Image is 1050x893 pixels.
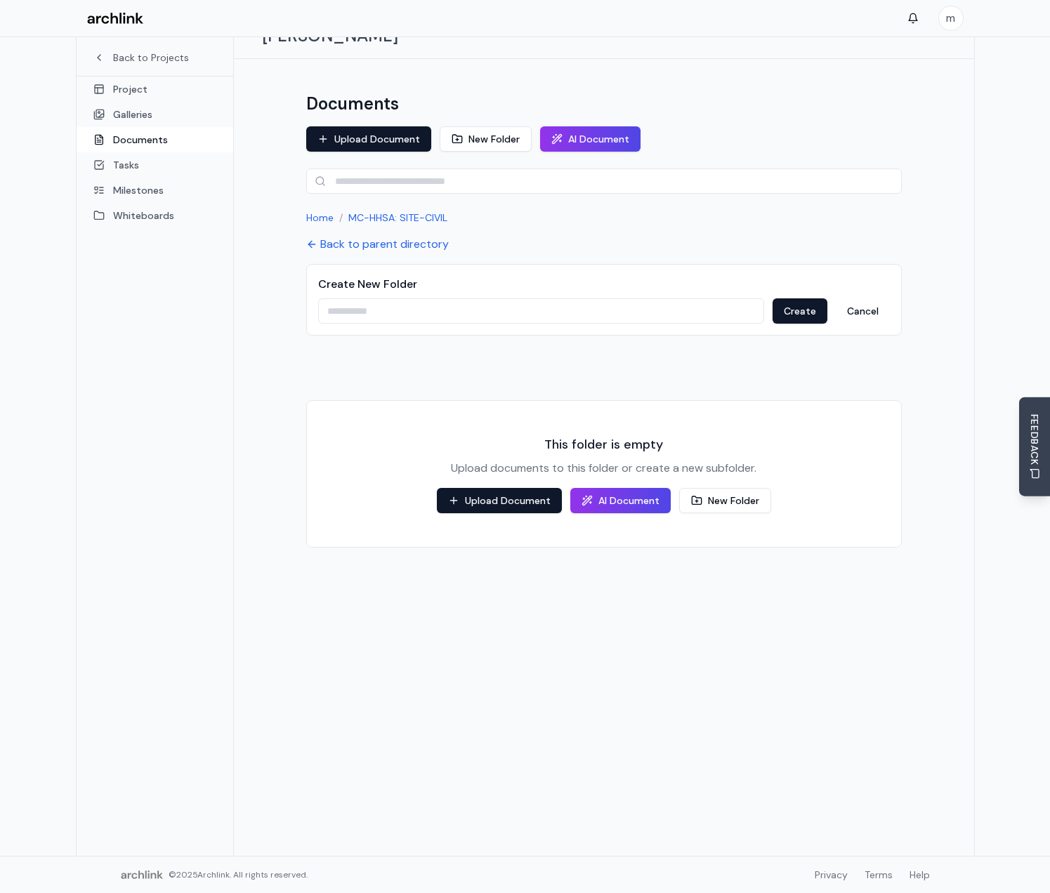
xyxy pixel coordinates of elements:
button: Back to parent directory [306,236,449,253]
button: Create [773,298,827,324]
a: Project [77,77,233,102]
img: Archlink [87,13,143,25]
a: Back to Projects [93,51,216,65]
button: AI Document [540,126,641,152]
span: FEEDBACK [1028,414,1042,465]
button: MC-HHSA: SITE-CIVIL [348,211,447,225]
button: Upload Document [306,126,431,152]
h3: This folder is empty [307,435,901,454]
a: Help [910,868,930,882]
span: © 2025 Archlink. All rights reserved. [169,869,308,880]
button: New Folder [679,488,771,513]
h3: Create New Folder [318,276,890,293]
button: Cancel [836,298,890,324]
span: / [339,211,343,225]
p: Upload documents to this folder or create a new subfolder. [307,460,901,477]
a: Whiteboards [77,203,233,228]
h1: Documents [306,93,399,115]
img: Archlink [121,871,163,879]
a: Galleries [77,102,233,127]
span: m [939,6,963,30]
button: Home [306,211,334,225]
a: Milestones [77,178,233,203]
a: Documents [77,127,233,152]
a: Privacy [815,868,848,882]
button: Send Feedback [1019,397,1050,496]
a: Tasks [77,152,233,178]
a: Terms [865,868,893,882]
button: AI Document [570,488,671,513]
button: Upload Document [437,488,562,513]
button: New Folder [440,126,532,152]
